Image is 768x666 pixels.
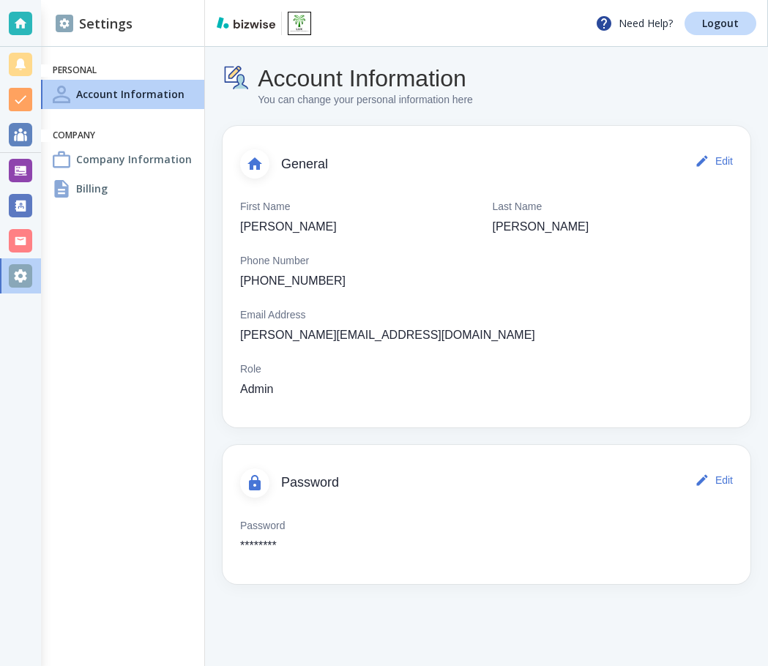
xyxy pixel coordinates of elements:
span: Password [281,475,692,491]
a: Company InformationCompany Information [41,145,204,174]
h6: Company [53,130,193,142]
p: Logout [702,18,739,29]
img: LUX Landscaping Design & Maintenance [288,12,311,35]
p: [PERSON_NAME] [493,218,589,236]
p: First Name [240,199,290,215]
h6: Personal [53,64,193,77]
p: Role [240,362,261,378]
button: Edit [692,465,739,495]
p: Last Name [493,199,543,215]
img: bizwise [217,17,275,29]
h4: Billing [76,181,108,196]
p: Email Address [240,307,305,323]
button: Edit [692,146,739,176]
a: Account InformationAccount Information [41,80,204,109]
p: [PERSON_NAME] [240,218,337,236]
p: [PHONE_NUMBER] [240,272,346,290]
h4: Account Information [76,86,184,102]
p: Admin [240,381,273,398]
img: Account Information [223,64,252,92]
p: Password [240,518,285,534]
h4: Company Information [76,151,192,167]
p: You can change your personal information here [258,92,473,108]
span: General [281,157,692,173]
p: [PERSON_NAME][EMAIL_ADDRESS][DOMAIN_NAME] [240,326,535,344]
img: DashboardSidebarSettings.svg [56,15,73,32]
h2: Settings [56,14,133,34]
h4: Account Information [258,64,473,92]
a: BillingBilling [41,174,204,203]
a: Logout [685,12,756,35]
p: Need Help? [595,15,673,32]
p: Phone Number [240,253,309,269]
